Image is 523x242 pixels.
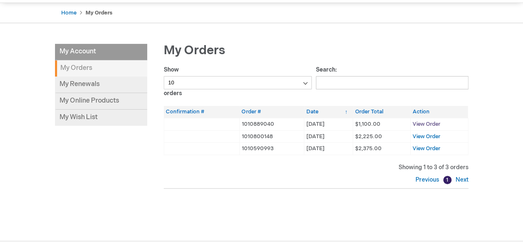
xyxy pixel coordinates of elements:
[86,10,112,16] strong: My Orders
[413,133,440,140] a: View Order
[454,176,468,183] a: Next
[164,163,468,172] div: Showing 1 to 3 of 3 orders
[355,133,382,140] span: $2,225.00
[239,143,304,155] td: 1010590993
[304,106,353,118] th: Date: activate to sort column ascending
[239,106,304,118] th: Order #: activate to sort column ascending
[61,10,76,16] a: Home
[355,121,380,127] span: $1,100.00
[164,76,312,89] select: Showorders
[55,110,147,126] a: My Wish List
[411,106,468,118] th: Action: activate to sort column ascending
[413,121,440,127] a: View Order
[304,130,353,143] td: [DATE]
[304,118,353,130] td: [DATE]
[55,77,147,93] a: My Renewals
[239,118,304,130] td: 1010889040
[316,66,468,86] label: Search:
[164,43,225,58] span: My Orders
[164,106,239,118] th: Confirmation #: activate to sort column ascending
[353,106,411,118] th: Order Total: activate to sort column ascending
[355,145,382,152] span: $2,375.00
[443,176,451,184] a: 1
[413,145,440,152] a: View Order
[164,66,312,97] label: Show orders
[239,130,304,143] td: 1010800148
[55,93,147,110] a: My Online Products
[304,143,353,155] td: [DATE]
[316,76,468,89] input: Search:
[416,176,441,183] a: Previous
[55,60,147,77] strong: My Orders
